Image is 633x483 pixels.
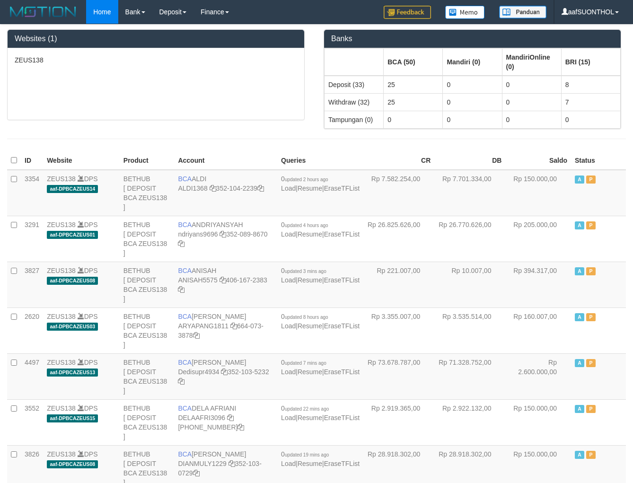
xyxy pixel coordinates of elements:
span: Active [575,313,584,321]
a: Copy 3520898670 to clipboard [178,240,185,247]
span: | | [281,450,360,467]
a: Copy DIANMULY1229 to clipboard [229,460,235,467]
a: ZEUS138 [47,404,76,412]
span: Paused [586,176,596,184]
a: DIANMULY1229 [178,460,226,467]
th: Saldo [505,151,571,170]
span: BCA [178,267,192,274]
a: Resume [298,230,322,238]
td: 0 [443,111,502,128]
a: Load [281,322,296,330]
td: 0 [561,111,620,128]
td: Withdraw (32) [325,93,384,111]
h3: Websites (1) [15,35,297,43]
span: 0 [281,175,328,183]
a: ZEUS138 [47,359,76,366]
th: Queries [277,151,363,170]
span: Paused [586,313,596,321]
td: Rp 26.825.626,00 [363,216,434,262]
span: updated 7 mins ago [285,360,326,366]
a: Resume [298,414,322,422]
td: DPS [43,216,120,262]
span: | | [281,404,360,422]
a: Resume [298,322,322,330]
a: EraseTFList [324,460,360,467]
a: Copy DELAAFRI3096 to clipboard [227,414,234,422]
td: 0 [443,93,502,111]
span: Active [575,451,584,459]
a: Copy 8692458639 to clipboard [237,423,244,431]
a: Resume [298,460,322,467]
td: 3827 [21,262,43,307]
span: Active [575,176,584,184]
td: DPS [43,399,120,445]
img: panduan.png [499,6,546,18]
td: 3354 [21,170,43,216]
a: Copy ARYAPANG1811 to clipboard [230,322,237,330]
a: Copy 3521035232 to clipboard [178,378,185,385]
span: aaf-DPBCAZEUS08 [47,277,98,285]
a: Copy 4061672383 to clipboard [178,286,185,293]
a: EraseTFList [324,184,360,192]
span: BCA [178,175,192,183]
span: Active [575,359,584,367]
th: Status [571,151,626,170]
a: ndriyans9696 [178,230,218,238]
td: 0 [502,111,561,128]
a: EraseTFList [324,414,360,422]
td: DPS [43,307,120,353]
td: DPS [43,170,120,216]
th: Group: activate to sort column ascending [561,48,620,76]
span: BCA [178,221,192,228]
span: updated 8 hours ago [285,315,328,320]
span: BCA [178,450,192,458]
td: Rp 10.007,00 [434,262,505,307]
th: Product [120,151,175,170]
a: ZEUS138 [47,450,76,458]
a: Resume [298,368,322,376]
td: 2620 [21,307,43,353]
a: DELAAFRI3096 [178,414,225,422]
td: Rp 71.328.752,00 [434,353,505,399]
td: Rp 3.535.514,00 [434,307,505,353]
a: ZEUS138 [47,313,76,320]
th: Group: activate to sort column ascending [502,48,561,76]
a: ARYAPANG1811 [178,322,229,330]
td: Rp 3.355.007,00 [363,307,434,353]
a: EraseTFList [324,276,360,284]
span: aaf-DPBCAZEUS01 [47,231,98,239]
th: Group: activate to sort column ascending [384,48,443,76]
h3: Banks [331,35,614,43]
td: BETHUB [ DEPOSIT BCA ZEUS138 ] [120,353,175,399]
th: CR [363,151,434,170]
td: 0 [384,111,443,128]
span: updated 4 hours ago [285,223,328,228]
th: Account [174,151,277,170]
td: Rp 2.922.132,00 [434,399,505,445]
td: DPS [43,262,120,307]
a: ALDI1368 [178,184,207,192]
span: aaf-DPBCAZEUS15 [47,414,98,422]
span: Paused [586,359,596,367]
th: Group: activate to sort column ascending [443,48,502,76]
p: ZEUS138 [15,55,297,65]
a: Copy 3521030729 to clipboard [193,469,200,477]
td: [PERSON_NAME] 352-103-5232 [174,353,277,399]
a: EraseTFList [324,322,360,330]
span: | | [281,221,360,238]
span: aaf-DPBCAZEUS08 [47,460,98,468]
span: 0 [281,313,328,320]
td: Rp 7.701.334,00 [434,170,505,216]
span: 0 [281,404,329,412]
td: BETHUB [ DEPOSIT BCA ZEUS138 ] [120,170,175,216]
a: Copy Dedisupr4934 to clipboard [221,368,228,376]
a: Resume [298,184,322,192]
td: BETHUB [ DEPOSIT BCA ZEUS138 ] [120,399,175,445]
td: Rp 150.000,00 [505,399,571,445]
span: | | [281,313,360,330]
span: 0 [281,267,326,274]
td: 0 [502,93,561,111]
span: Active [575,221,584,229]
span: updated 3 mins ago [285,269,326,274]
th: DB [434,151,505,170]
